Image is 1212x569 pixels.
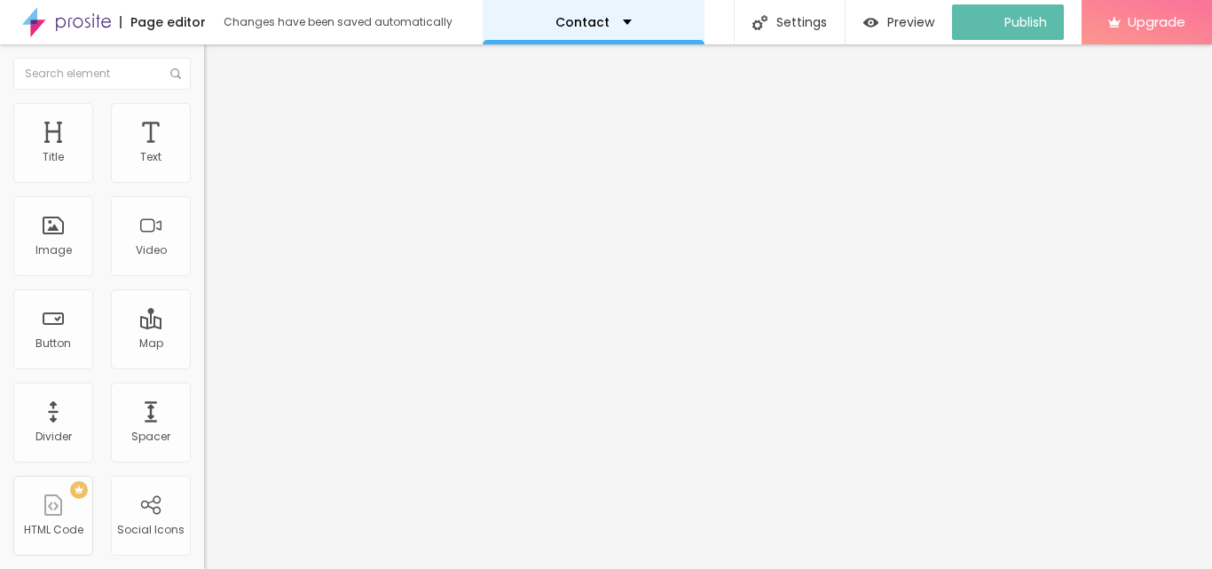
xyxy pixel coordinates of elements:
[43,151,64,163] div: Title
[13,58,191,90] input: Search element
[35,244,72,257] div: Image
[1128,14,1185,29] span: Upgrade
[139,337,163,350] div: Map
[555,16,610,28] p: Contact
[120,16,206,28] div: Page editor
[170,68,181,79] img: Icone
[204,44,1212,569] iframe: Editor
[1004,15,1047,29] span: Publish
[887,15,934,29] span: Preview
[117,524,185,536] div: Social Icons
[752,15,767,30] img: Icone
[136,244,167,257] div: Video
[952,4,1064,40] button: Publish
[863,15,878,30] img: view-1.svg
[35,431,72,443] div: Divider
[131,431,170,443] div: Spacer
[35,337,71,350] div: Button
[224,17,453,28] div: Changes have been saved automatically
[846,4,952,40] button: Preview
[140,151,161,163] div: Text
[24,524,83,536] div: HTML Code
